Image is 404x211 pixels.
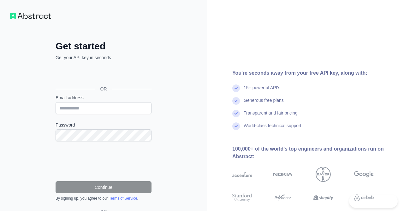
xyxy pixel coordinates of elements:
[244,122,301,135] div: World-class technical support
[56,68,150,82] div: Sign in with Google. Opens in new tab
[349,195,398,208] iframe: Toggle Customer Support
[109,196,137,201] a: Terms of Service
[232,193,252,202] img: stanford university
[273,193,293,202] img: payoneer
[232,110,240,117] img: check mark
[56,40,151,52] h2: Get started
[95,86,112,92] span: OR
[232,84,240,92] img: check mark
[232,145,394,160] div: 100,000+ of the world's top engineers and organizations run on Abstract:
[244,97,284,110] div: Generous free plans
[52,68,153,82] iframe: Sign in with Google Button
[56,149,151,174] iframe: reCAPTCHA
[232,97,240,105] img: check mark
[354,167,374,182] img: google
[244,110,298,122] div: Transparent and fair pricing
[56,181,151,193] button: Continue
[56,95,151,101] label: Email address
[232,167,252,182] img: accenture
[10,13,51,19] img: Workflow
[56,54,151,61] p: Get your API key in seconds
[56,122,151,128] label: Password
[56,196,151,201] div: By signing up, you agree to our .
[232,122,240,130] img: check mark
[313,193,333,202] img: shopify
[316,167,331,182] img: bayer
[244,84,280,97] div: 15+ powerful API's
[232,69,394,77] div: You're seconds away from your free API key, along with:
[273,167,293,182] img: nokia
[354,193,374,202] img: airbnb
